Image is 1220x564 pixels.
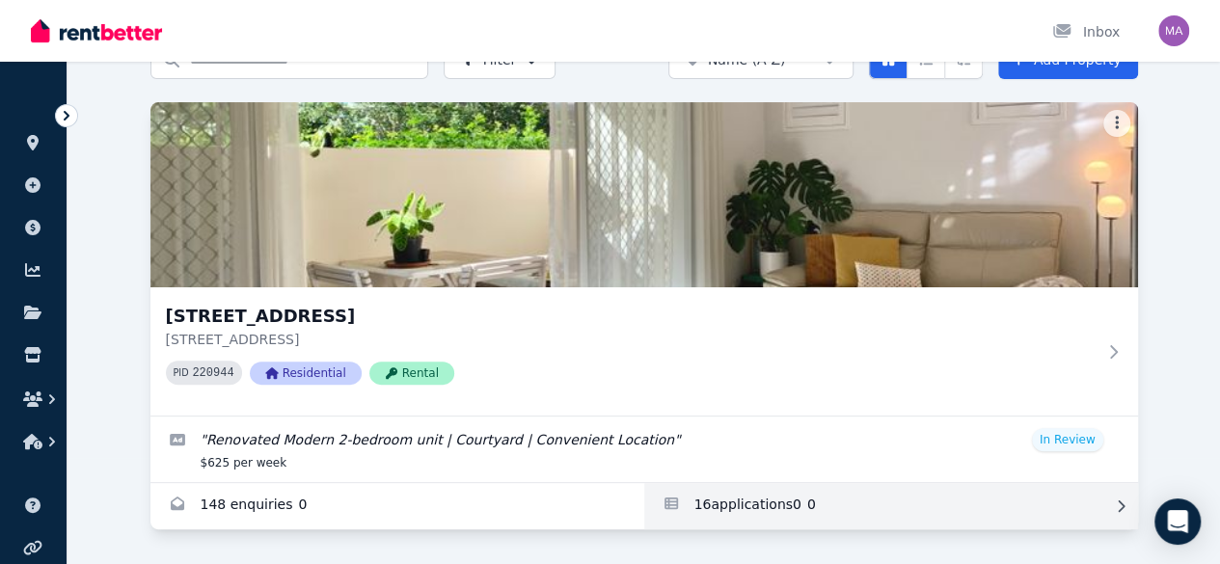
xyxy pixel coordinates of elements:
[192,366,233,380] code: 220944
[166,303,1096,330] h3: [STREET_ADDRESS]
[1103,110,1130,137] button: More options
[150,102,1138,416] a: Unit 1 11/13 Calder Road, Rydalmere[STREET_ADDRESS][STREET_ADDRESS]PID 220944ResidentialRental
[1154,498,1201,545] div: Open Intercom Messenger
[250,362,362,385] span: Residential
[369,362,454,385] span: Rental
[644,483,1138,529] a: Applications for Unit 1 11/13 Calder Road, Rydalmere
[150,416,1138,482] a: Edit listing: Renovated Modern 2-bedroom unit | Courtyard | Convenient Location
[1052,22,1120,41] div: Inbox
[150,102,1138,287] img: Unit 1 11/13 Calder Road, Rydalmere
[150,483,644,529] a: Enquiries for Unit 1 11/13 Calder Road, Rydalmere
[174,367,189,378] small: PID
[1158,15,1189,46] img: Matthew
[31,16,162,45] img: RentBetter
[166,330,1096,349] p: [STREET_ADDRESS]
